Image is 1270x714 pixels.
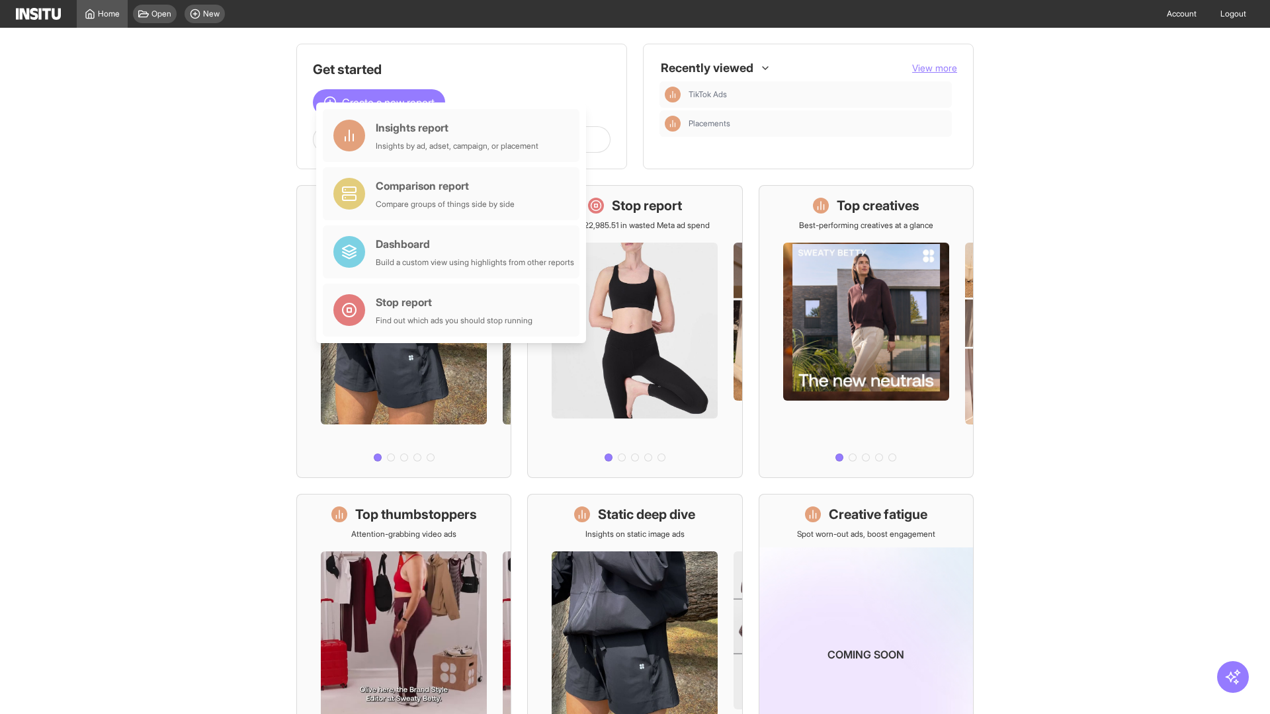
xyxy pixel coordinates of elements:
[355,505,477,524] h1: Top thumbstoppers
[837,196,919,215] h1: Top creatives
[689,89,727,100] span: TikTok Ads
[203,9,220,19] span: New
[151,9,171,19] span: Open
[560,220,710,231] p: Save £22,985.51 in wasted Meta ad spend
[351,529,456,539] p: Attention-grabbing video ads
[342,95,435,110] span: Create a new report
[313,60,611,79] h1: Get started
[376,236,574,252] div: Dashboard
[665,116,681,132] div: Insights
[376,199,515,210] div: Compare groups of things side by side
[527,185,742,478] a: Stop reportSave £22,985.51 in wasted Meta ad spend
[799,220,933,231] p: Best-performing creatives at a glance
[376,141,538,151] div: Insights by ad, adset, campaign, or placement
[376,294,532,310] div: Stop report
[98,9,120,19] span: Home
[376,120,538,136] div: Insights report
[689,118,730,129] span: Placements
[912,62,957,73] span: View more
[313,89,445,116] button: Create a new report
[296,185,511,478] a: What's live nowSee all active ads instantly
[912,61,957,75] button: View more
[665,87,681,102] div: Insights
[376,315,532,326] div: Find out which ads you should stop running
[598,505,695,524] h1: Static deep dive
[612,196,682,215] h1: Stop report
[376,257,574,268] div: Build a custom view using highlights from other reports
[585,529,685,539] p: Insights on static image ads
[376,178,515,194] div: Comparison report
[16,8,61,20] img: Logo
[759,185,974,478] a: Top creativesBest-performing creatives at a glance
[689,89,947,100] span: TikTok Ads
[689,118,947,129] span: Placements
